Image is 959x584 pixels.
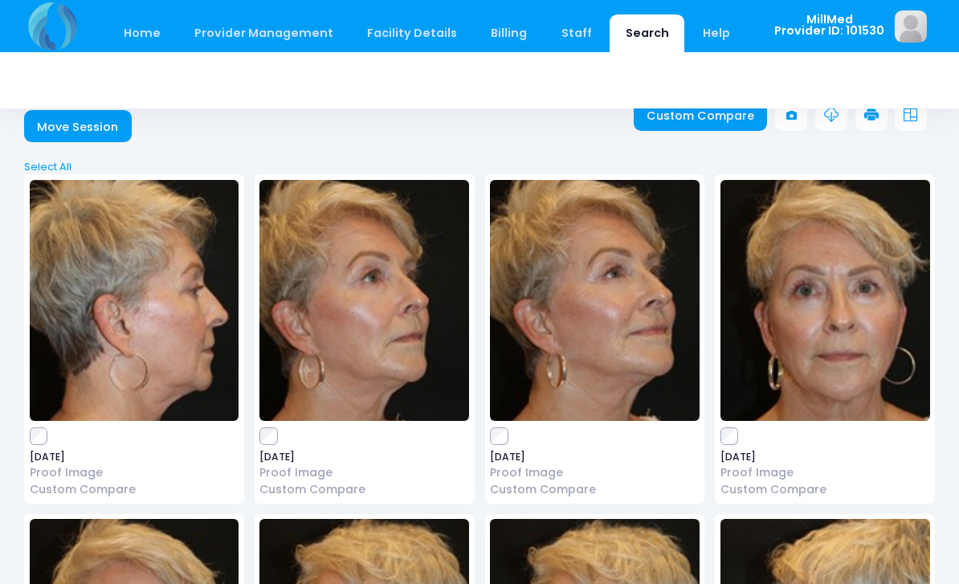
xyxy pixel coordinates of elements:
[24,110,132,142] a: Move Session
[720,464,930,481] a: Proof Image
[490,464,700,481] a: Proof Image
[490,481,700,498] a: Custom Compare
[490,452,700,462] span: [DATE]
[774,14,884,37] span: MillMed Provider ID: 101530
[545,14,607,52] a: Staff
[30,464,239,481] a: Proof Image
[634,99,768,131] a: Custom Compare
[30,180,239,421] img: image
[178,14,349,52] a: Provider Management
[490,180,700,421] img: image
[720,452,930,462] span: [DATE]
[259,464,469,481] a: Proof Image
[352,14,473,52] a: Facility Details
[720,481,930,498] a: Custom Compare
[259,452,469,462] span: [DATE]
[688,14,746,52] a: Help
[720,180,930,421] img: image
[259,481,469,498] a: Custom Compare
[30,452,239,462] span: [DATE]
[895,10,927,43] img: image
[259,180,469,421] img: image
[475,14,543,52] a: Billing
[19,159,941,175] a: Select All
[108,14,176,52] a: Home
[30,481,239,498] a: Custom Compare
[610,14,684,52] a: Search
